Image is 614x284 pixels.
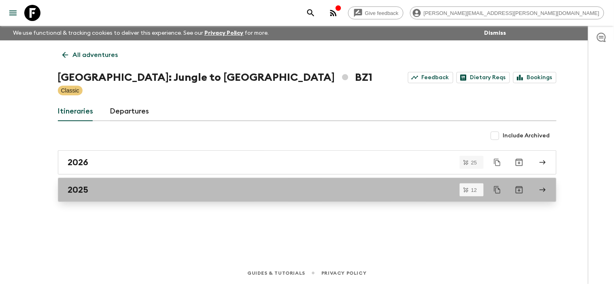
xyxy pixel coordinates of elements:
button: menu [5,5,21,21]
a: 2025 [58,178,557,202]
button: Archive [511,182,527,198]
h2: 2026 [68,157,89,168]
a: Dietary Reqs [457,72,510,83]
a: Privacy Policy [204,30,244,36]
span: 12 [466,187,482,193]
span: [PERSON_NAME][EMAIL_ADDRESS][PERSON_NAME][DOMAIN_NAME] [419,10,604,16]
a: Privacy Policy [321,269,366,278]
p: We use functional & tracking cookies to deliver this experience. See our for more. [10,26,272,40]
a: Guides & Tutorials [247,269,305,278]
h1: [GEOGRAPHIC_DATA]: Jungle to [GEOGRAPHIC_DATA] BZ1 [58,69,373,86]
button: Duplicate [490,155,505,170]
button: search adventures [303,5,319,21]
a: Feedback [408,72,453,83]
a: Give feedback [348,6,404,19]
a: All adventures [58,47,123,63]
p: Classic [61,86,79,95]
p: All adventures [73,50,118,60]
span: 25 [466,160,482,165]
button: Archive [511,154,527,170]
span: Include Archived [503,132,550,140]
button: Duplicate [490,183,505,197]
a: Bookings [513,72,557,83]
a: Departures [110,102,150,121]
span: Give feedback [361,10,403,16]
a: Itineraries [58,102,94,121]
h2: 2025 [68,185,89,195]
button: Dismiss [482,27,508,39]
a: 2026 [58,150,557,175]
div: [PERSON_NAME][EMAIL_ADDRESS][PERSON_NAME][DOMAIN_NAME] [410,6,604,19]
